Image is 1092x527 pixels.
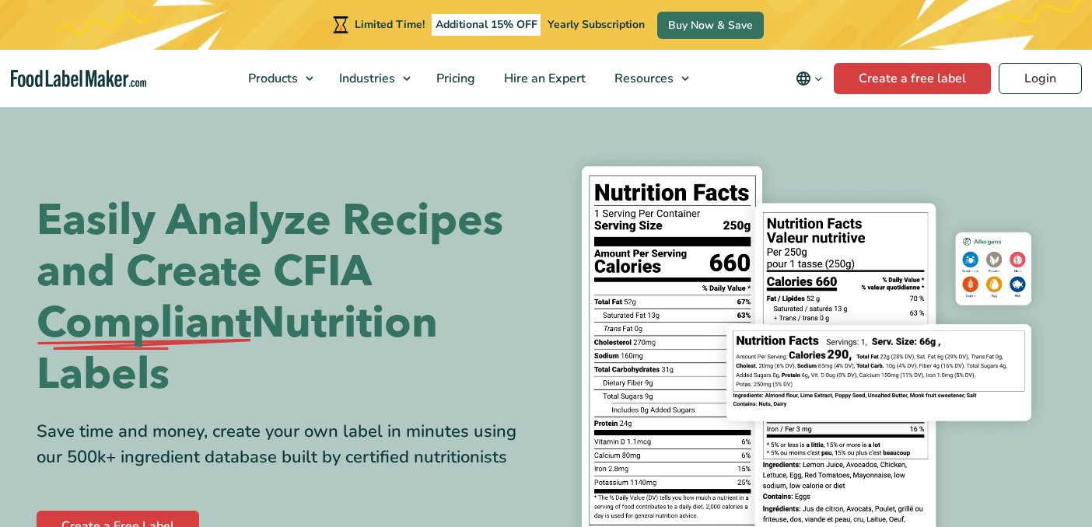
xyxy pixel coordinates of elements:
[490,50,597,107] a: Hire an Expert
[548,17,645,32] span: Yearly Subscription
[999,63,1082,94] a: Login
[610,70,675,87] span: Resources
[334,70,397,87] span: Industries
[325,50,418,107] a: Industries
[11,70,147,88] a: Food Label Maker homepage
[37,419,534,470] div: Save time and money, create your own label in minutes using our 500k+ ingredient database built b...
[499,70,587,87] span: Hire an Expert
[422,50,486,107] a: Pricing
[37,195,534,400] h1: Easily Analyze Recipes and Create CFIA Nutrition Labels
[243,70,299,87] span: Products
[657,12,764,39] a: Buy Now & Save
[432,70,477,87] span: Pricing
[355,17,425,32] span: Limited Time!
[37,298,251,349] span: Compliant
[600,50,697,107] a: Resources
[234,50,321,107] a: Products
[834,63,991,94] a: Create a free label
[785,63,834,94] button: Change language
[432,14,541,36] span: Additional 15% OFF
